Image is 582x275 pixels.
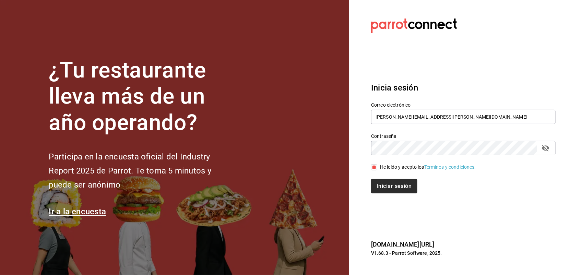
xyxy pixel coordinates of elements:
[49,150,234,192] h2: Participa en la encuesta oficial del Industry Report 2025 de Parrot. Te toma 5 minutos y puede se...
[371,179,417,193] button: Iniciar sesión
[371,250,556,256] p: V1.68.3 - Parrot Software, 2025.
[371,82,556,94] h3: Inicia sesión
[371,134,556,139] label: Contraseña
[371,241,434,248] a: [DOMAIN_NAME][URL]
[49,207,106,216] a: Ir a la encuesta
[380,164,476,171] div: He leído y acepto los
[49,57,234,136] h1: ¿Tu restaurante lleva más de un año operando?
[371,110,556,124] input: Ingresa tu correo electrónico
[371,103,556,107] label: Correo electrónico
[424,164,476,170] a: Términos y condiciones.
[540,142,551,154] button: passwordField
